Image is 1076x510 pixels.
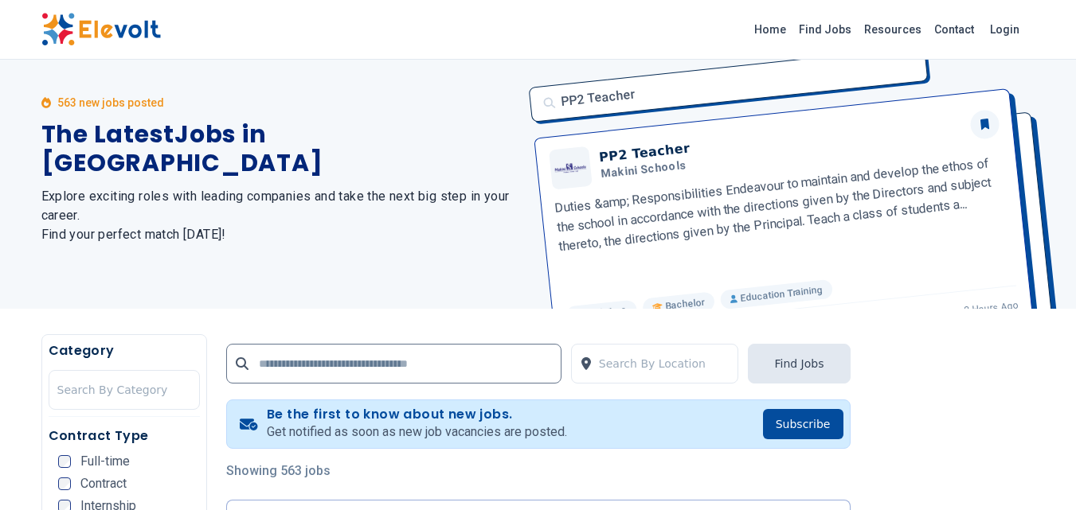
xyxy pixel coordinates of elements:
[748,17,792,42] a: Home
[792,17,858,42] a: Find Jobs
[980,14,1029,45] a: Login
[57,95,164,111] p: 563 new jobs posted
[49,341,200,360] h5: Category
[858,17,928,42] a: Resources
[80,477,127,490] span: Contract
[267,407,567,422] h4: Be the first to know about new jobs.
[41,120,519,177] h1: The Latest Jobs in [GEOGRAPHIC_DATA]
[58,455,71,468] input: Full-time
[928,17,980,42] a: Contact
[267,422,567,442] p: Get notified as soon as new job vacancies are posted.
[58,477,71,490] input: Contract
[80,455,130,468] span: Full-time
[996,434,1076,510] iframe: Chat Widget
[41,13,161,46] img: Elevolt
[226,461,851,481] p: Showing 563 jobs
[41,187,519,244] h2: Explore exciting roles with leading companies and take the next big step in your career. Find you...
[49,426,200,446] h5: Contract Type
[763,409,843,439] button: Subscribe
[748,344,850,383] button: Find Jobs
